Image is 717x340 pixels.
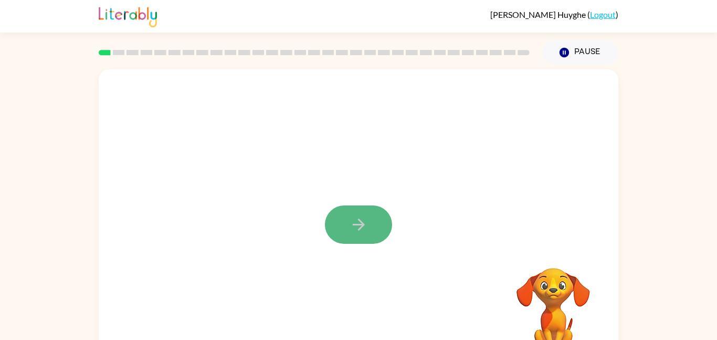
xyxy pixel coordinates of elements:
[542,40,618,65] button: Pause
[490,9,587,19] span: [PERSON_NAME] Huyghe
[490,9,618,19] div: ( )
[99,4,157,27] img: Literably
[590,9,616,19] a: Logout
